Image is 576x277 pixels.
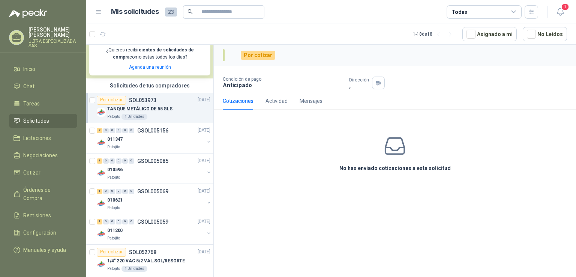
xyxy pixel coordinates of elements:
[349,77,369,83] p: Dirección
[97,217,212,241] a: 1 0 0 0 0 0 GSOL005059[DATE] Company Logo011200Patojito
[121,114,147,120] div: 1 Unidades
[553,5,567,19] button: 1
[97,169,106,178] img: Company Logo
[109,158,115,164] div: 0
[23,169,40,177] span: Cotizar
[223,82,343,88] p: Anticipado
[198,127,210,134] p: [DATE]
[97,108,106,117] img: Company Logo
[9,226,77,240] a: Configuración
[94,47,206,61] p: ¿Quieres recibir como estas todos los días?
[23,229,56,237] span: Configuración
[129,128,134,133] div: 0
[28,27,77,38] p: [PERSON_NAME] [PERSON_NAME]
[103,189,109,194] div: 0
[129,158,134,164] div: 0
[137,219,168,224] p: GSOL005059
[23,246,66,254] span: Manuales y ayuda
[107,105,172,113] p: TANQUE METÁLICO DE 55 GLS
[339,164,451,172] h3: No has enviado cotizaciones a esta solicitud
[300,97,322,105] div: Mensajes
[9,183,77,205] a: Órdenes de Compra
[107,205,120,211] p: Patojito
[122,219,128,224] div: 0
[97,126,212,150] a: 2 0 0 0 0 0 GSOL005156[DATE] Company Logo011347Patojito
[23,134,51,142] span: Licitaciones
[23,211,51,220] span: Remisiones
[107,227,123,234] p: 011200
[523,27,567,41] button: No Leídos
[107,114,120,120] p: Patojito
[23,65,35,73] span: Inicio
[97,189,102,194] div: 1
[97,138,106,147] img: Company Logo
[122,189,128,194] div: 0
[223,97,253,105] div: Cotizaciones
[561,3,569,11] span: 1
[97,229,106,238] img: Company Logo
[122,128,128,133] div: 0
[116,128,121,133] div: 0
[462,27,517,41] button: Asignado a mi
[122,158,128,164] div: 0
[23,82,34,90] span: Chat
[107,175,120,181] p: Patojito
[107,257,185,265] p: 1/4" 220 VAC 5/2 VAL.SOL/RESORTE
[97,248,126,257] div: Por cotizar
[9,208,77,223] a: Remisiones
[9,79,77,93] a: Chat
[103,158,109,164] div: 0
[265,97,288,105] div: Actividad
[109,219,115,224] div: 0
[241,51,275,60] div: Por cotizar
[103,128,109,133] div: 0
[9,9,47,18] img: Logo peakr
[97,187,212,211] a: 1 0 0 0 0 0 GSOL005069[DATE] Company Logo010621Patojito
[413,28,456,40] div: 1 - 18 de 18
[116,189,121,194] div: 0
[198,157,210,164] p: [DATE]
[86,78,213,93] div: Solicitudes de tus compradores
[23,117,49,125] span: Solicitudes
[23,186,70,202] span: Órdenes de Compra
[86,245,213,275] a: Por cotizarSOL052768[DATE] Company Logo1/4" 220 VAC 5/2 VAL.SOL/RESORTEPatojito1 Unidades
[165,8,177,17] span: 23
[116,158,121,164] div: 0
[129,189,134,194] div: 0
[137,128,168,133] p: GSOL005156
[137,158,168,164] p: GSOL005085
[198,218,210,225] p: [DATE]
[23,151,58,160] span: Negociaciones
[198,248,210,256] p: [DATE]
[129,219,134,224] div: 0
[9,166,77,180] a: Cotizar
[223,77,343,82] p: Condición de pago
[107,144,120,150] p: Patojito
[97,199,106,208] img: Company Logo
[86,93,213,123] a: Por cotizarSOL053973[DATE] Company LogoTANQUE METÁLICO DE 55 GLSPatojito1 Unidades
[107,136,123,143] p: 011347
[9,96,77,111] a: Tareas
[9,114,77,128] a: Solicitudes
[97,157,212,181] a: 1 0 0 0 0 0 GSOL005085[DATE] Company Logo010596Patojito
[129,98,156,103] p: SOL053973
[116,219,121,224] div: 0
[28,39,77,48] p: ULTRA ESPECIALIZADA SAS
[107,197,123,204] p: 010621
[198,96,210,104] p: [DATE]
[137,189,168,194] p: GSOL005069
[129,65,171,70] a: Agenda una reunión
[109,189,115,194] div: 0
[9,131,77,145] a: Licitaciones
[113,47,194,60] b: cientos de solicitudes de compra
[107,166,123,173] p: 010596
[9,62,77,76] a: Inicio
[107,235,120,241] p: Patojito
[109,128,115,133] div: 0
[97,158,102,164] div: 1
[103,219,109,224] div: 0
[349,83,369,89] p: ,
[9,243,77,257] a: Manuales y ayuda
[97,260,106,269] img: Company Logo
[121,266,147,272] div: 1 Unidades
